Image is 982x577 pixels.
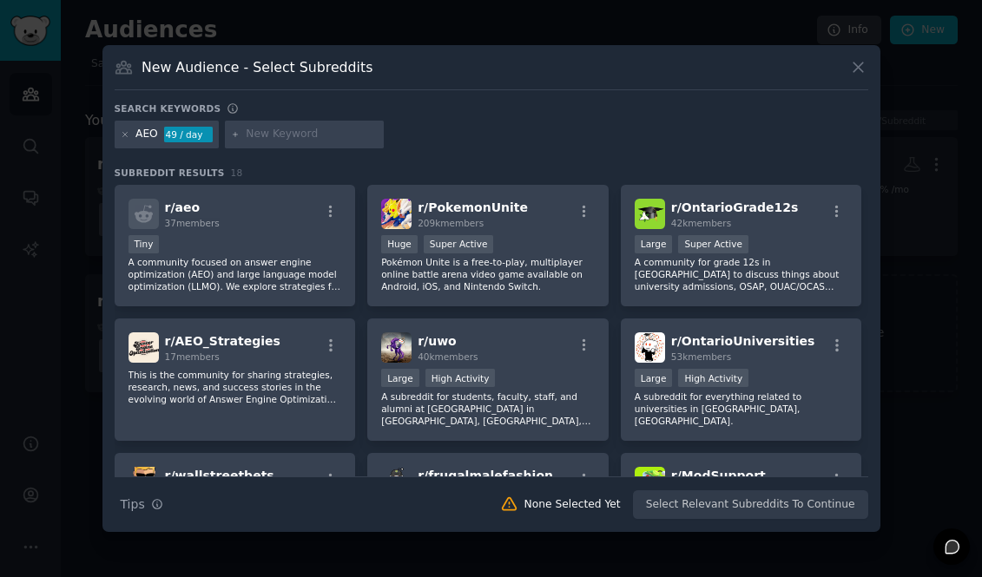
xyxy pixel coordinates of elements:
[246,127,378,142] input: New Keyword
[381,369,419,387] div: Large
[635,256,848,292] p: A community for grade 12s in [GEOGRAPHIC_DATA] to discuss things about university admissions, OSA...
[671,218,731,228] span: 42k members
[635,332,665,363] img: OntarioUniversities
[165,334,280,348] span: r/ AEO_Strategies
[115,167,225,179] span: Subreddit Results
[635,235,673,253] div: Large
[165,351,220,362] span: 17 members
[418,469,553,482] span: r/ frugalmalefashion
[424,235,494,253] div: Super Active
[165,469,274,482] span: r/ wallstreetbets
[671,200,799,214] span: r/ OntarioGrade12s
[678,369,748,387] div: High Activity
[115,102,221,115] h3: Search keywords
[115,489,169,520] button: Tips
[381,199,412,229] img: PokemonUnite
[381,256,595,292] p: Pokémon Unite is a free-to-play, multiplayer online battle arena video game available on Android,...
[165,218,220,228] span: 37 members
[671,469,766,482] span: r/ ModSupport
[129,467,159,497] img: wallstreetbets
[135,127,158,142] div: AEO
[121,495,145,514] span: Tips
[129,256,342,292] p: A community focused on answer engine optimization (AEO) and large language model optimization (LL...
[381,467,412,497] img: frugalmalefashion
[671,334,814,348] span: r/ OntarioUniversities
[165,200,201,214] span: r/ aeo
[635,199,665,229] img: OntarioGrade12s
[142,58,372,76] h3: New Audience - Select Subreddits
[418,334,457,348] span: r/ uwo
[381,235,418,253] div: Huge
[524,497,621,513] div: None Selected Yet
[129,369,342,405] p: This is the community for sharing strategies, research, news, and success stories in the evolving...
[418,200,528,214] span: r/ PokemonUnite
[381,390,595,427] p: A subreddit for students, faculty, staff, and alumni at [GEOGRAPHIC_DATA] in [GEOGRAPHIC_DATA], [...
[418,351,478,362] span: 40k members
[129,235,160,253] div: Tiny
[425,369,496,387] div: High Activity
[635,467,665,497] img: ModSupport
[635,390,848,427] p: A subreddit for everything related to universities in [GEOGRAPHIC_DATA], [GEOGRAPHIC_DATA].
[635,369,673,387] div: Large
[418,218,484,228] span: 209k members
[381,332,412,363] img: uwo
[164,127,213,142] div: 49 / day
[671,351,731,362] span: 53k members
[231,167,243,178] span: 18
[129,332,159,363] img: AEO_Strategies
[678,235,748,253] div: Super Active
